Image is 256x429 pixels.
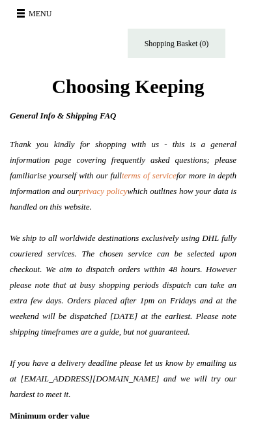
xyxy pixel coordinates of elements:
[10,139,236,180] span: Thank you kindly for shopping with us - this is a general information page covering frequently as...
[79,186,127,196] a: privacy policy
[10,411,90,421] span: Minimum order value
[10,171,236,196] span: for more in depth information and our
[10,111,117,120] span: General Info & Shipping FAQ
[10,186,236,399] span: which outlines how your data is handled on this website. We ship to all worldwide destinations ex...
[122,171,177,180] a: terms of service
[51,86,204,95] a: Choosing Keeping
[128,29,225,58] a: Shopping Basket (0)
[13,3,59,24] button: Menu
[51,76,204,97] span: Choosing Keeping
